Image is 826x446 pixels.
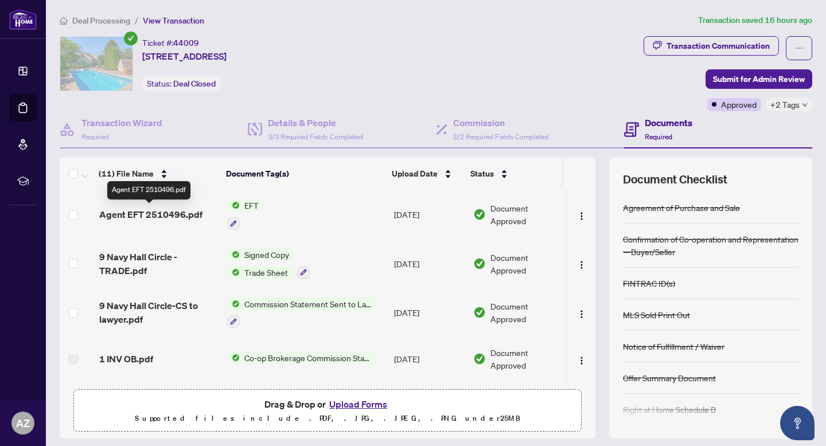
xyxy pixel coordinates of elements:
[473,306,486,319] img: Document Status
[490,251,563,276] span: Document Approved
[572,350,591,368] button: Logo
[268,116,363,130] h4: Details & People
[466,158,564,190] th: Status
[490,300,563,325] span: Document Approved
[698,14,812,27] article: Transaction saved 16 hours ago
[473,208,486,221] img: Document Status
[227,248,310,279] button: Status IconSigned CopyStatus IconTrade Sheet
[143,15,204,26] span: View Transaction
[623,308,690,321] div: MLS Sold Print Out
[142,49,227,63] span: [STREET_ADDRESS]
[623,340,724,353] div: Notice of Fulfillment / Waiver
[81,412,574,425] p: Supported files include .PDF, .JPG, .JPEG, .PNG under 25 MB
[389,381,469,430] td: [DATE]
[99,299,218,326] span: 9 Navy Hall Circle-CS to lawyer.pdf
[142,76,220,91] div: Status:
[173,79,216,89] span: Deal Closed
[645,116,692,130] h4: Documents
[453,116,548,130] h4: Commission
[667,37,770,55] div: Transaction Communication
[227,298,240,310] img: Status Icon
[572,255,591,273] button: Logo
[577,260,586,269] img: Logo
[142,36,199,49] div: Ticket #:
[490,346,563,371] span: Document Approved
[16,415,30,431] span: AZ
[227,351,240,364] img: Status Icon
[780,406,815,440] button: Open asap
[623,201,740,214] div: Agreement of Purchase and Sale
[240,199,263,212] span: EFT
[124,32,138,45] span: check-circle
[387,158,466,190] th: Upload Date
[99,352,153,366] span: 1 INV OB.pdf
[473,353,486,365] img: Document Status
[268,132,363,141] span: 3/3 Required Fields Completed
[72,15,130,26] span: Deal Processing
[60,17,68,25] span: home
[644,36,779,56] button: Transaction Communication
[623,233,798,258] div: Confirmation of Co-operation and Representation—Buyer/Seller
[221,158,387,190] th: Document Tag(s)
[99,208,202,221] span: Agent EFT 2510496.pdf
[227,298,376,328] button: Status IconCommission Statement Sent to Lawyer
[721,98,757,111] span: Approved
[240,266,293,279] span: Trade Sheet
[135,14,138,27] li: /
[623,371,716,384] div: Offer Summary Document
[81,116,162,130] h4: Transaction Wizard
[107,181,190,199] div: Agent EFT 2510496.pdf
[227,199,240,212] img: Status Icon
[490,202,563,227] span: Document Approved
[470,167,494,180] span: Status
[94,158,221,190] th: (11) File Name
[240,298,376,310] span: Commission Statement Sent to Lawyer
[74,390,581,432] span: Drag & Drop orUpload FormsSupported files include .PDF, .JPG, .JPEG, .PNG under25MB
[577,310,586,319] img: Logo
[453,132,548,141] span: 2/2 Required Fields Completed
[706,69,812,89] button: Submit for Admin Review
[240,351,376,364] span: Co-op Brokerage Commission Statement
[389,239,469,288] td: [DATE]
[60,37,133,91] img: IMG-40747139_1.jpg
[9,9,37,30] img: logo
[389,337,469,381] td: [DATE]
[577,212,586,221] img: Logo
[227,248,240,261] img: Status Icon
[227,351,376,364] button: Status IconCo-op Brokerage Commission Statement
[326,397,391,412] button: Upload Forms
[389,288,469,338] td: [DATE]
[713,70,805,88] span: Submit for Admin Review
[473,257,486,270] img: Document Status
[623,403,716,416] div: Right at Home Schedule B
[99,250,218,277] span: 9 Navy Hall Circle - TRADE.pdf
[264,397,391,412] span: Drag & Drop or
[240,248,294,261] span: Signed Copy
[572,303,591,322] button: Logo
[392,167,438,180] span: Upload Date
[572,205,591,224] button: Logo
[173,38,199,48] span: 44009
[577,356,586,365] img: Logo
[81,132,109,141] span: Required
[389,190,469,239] td: [DATE]
[802,102,808,108] span: down
[770,98,800,111] span: +2 Tags
[227,199,263,230] button: Status IconEFT
[99,167,154,180] span: (11) File Name
[227,266,240,279] img: Status Icon
[623,171,727,187] span: Document Checklist
[795,44,803,52] span: ellipsis
[645,132,672,141] span: Required
[623,277,675,289] div: FINTRAC ID(s)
